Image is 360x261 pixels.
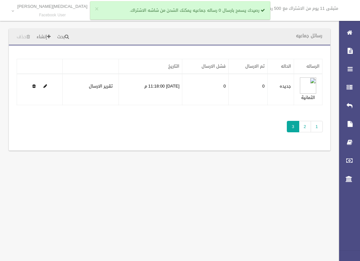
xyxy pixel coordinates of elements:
header: رسائل جماعيه [288,29,330,42]
a: فشل الارسال [202,62,226,70]
a: 2 [299,121,311,132]
td: 0 [229,74,268,105]
small: Facebook User [17,13,88,18]
img: 638943565148034999.mp4 [300,77,316,94]
a: Edit [300,82,316,90]
th: الرساله [294,59,322,74]
a: الثمانية [301,93,315,102]
a: تم الارسال [245,62,265,70]
div: رصيدك يسمح بارسال 0 رساله جماعيه يمكنك الشحن من شاشه الاشتراك. [90,1,270,20]
span: 3 [287,121,299,132]
a: بحث [55,31,72,43]
a: التاريخ [168,62,179,70]
p: [MEDICAL_DATA][PERSON_NAME] [17,4,88,9]
button: × [95,6,99,12]
td: [DATE] 11:18:00 م [119,74,182,105]
th: الحاله [267,59,294,74]
a: 1 [311,121,323,132]
label: جديده [280,82,291,90]
a: إنشاء [34,31,53,43]
td: 0 [182,74,229,105]
a: Edit [43,82,47,90]
a: تقرير الارسال [89,82,113,90]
